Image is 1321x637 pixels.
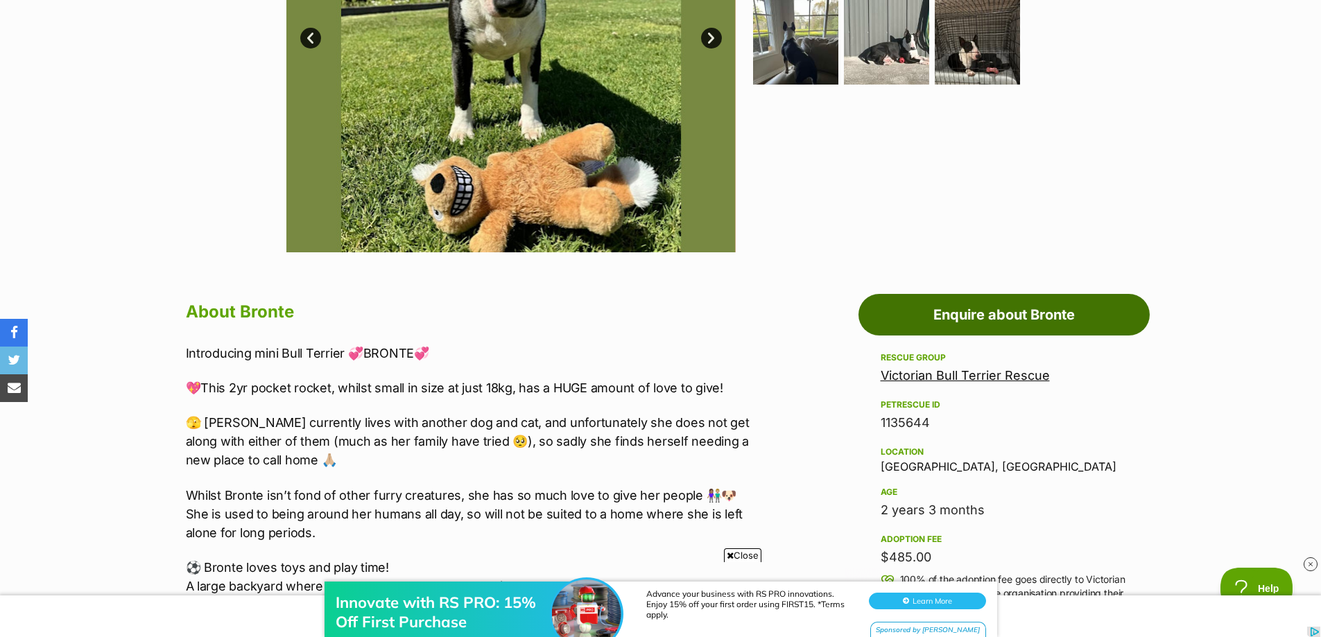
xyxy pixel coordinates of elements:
a: Victorian Bull Terrier Rescue [881,368,1050,383]
span: Close [724,548,761,562]
a: Prev [300,28,321,49]
div: [GEOGRAPHIC_DATA], [GEOGRAPHIC_DATA] [881,444,1128,473]
p: Whilst Bronte isn’t fond of other furry creatures, she has so much love to give her people 👩🏽‍🤝‍👨... [186,486,759,542]
div: PetRescue ID [881,399,1128,410]
div: Age [881,487,1128,498]
img: Innovate with RS PRO: 15% Off First Purchase [552,26,621,95]
div: 1135644 [881,413,1128,433]
div: Advance your business with RS PRO innovations. Enjoy 15% off your first order using FIRST15. *Ter... [646,35,854,66]
div: Innovate with RS PRO: 15% Off First Purchase [336,39,558,78]
div: 2 years 3 months [881,500,1128,520]
h2: About Bronte [186,297,759,327]
a: Enquire about Bronte [858,294,1150,335]
p: 💖This 2yr pocket rocket, whilst small in size at just 18kg, has a HUGE amount of love to give! [186,378,759,397]
p: Introducing mini Bull Terrier 💞BRONTE💞 [186,344,759,363]
div: Sponsored by [PERSON_NAME] [870,68,986,85]
a: Next [701,28,722,49]
div: Location [881,446,1128,457]
div: $485.00 [881,548,1128,567]
img: close_rtb.svg [1304,557,1318,571]
div: Adoption fee [881,534,1128,545]
div: Rescue group [881,352,1128,363]
button: Learn More [869,39,986,55]
p: 🫣 [PERSON_NAME] currently lives with another dog and cat, and unfortunately she does not get alon... [186,413,759,469]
